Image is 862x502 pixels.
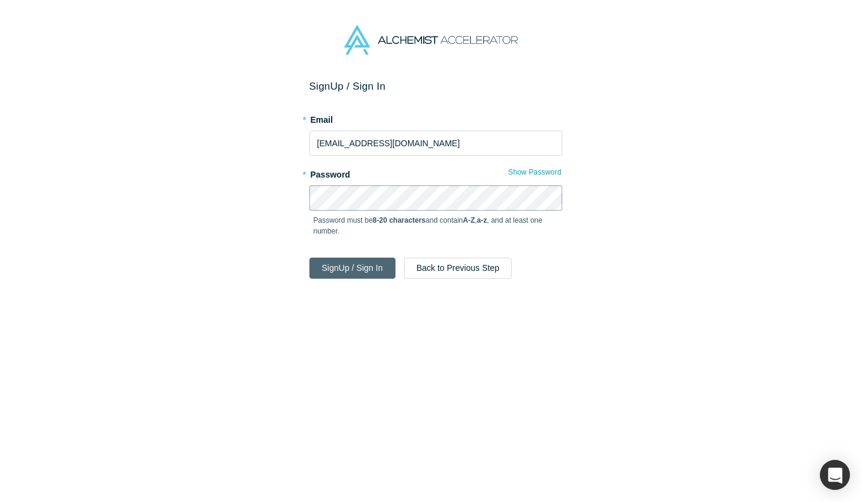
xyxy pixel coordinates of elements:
label: Password [309,164,562,181]
p: Password must be and contain , , and at least one number. [314,215,558,237]
strong: A-Z [463,216,475,225]
button: SignUp / Sign In [309,258,395,279]
strong: 8-20 characters [373,216,426,225]
strong: a-z [477,216,487,225]
label: Email [309,110,562,126]
img: Alchemist Accelerator Logo [344,25,518,55]
button: Back to Previous Step [404,258,512,279]
button: Show Password [507,164,562,180]
h2: Sign Up / Sign In [309,80,562,93]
